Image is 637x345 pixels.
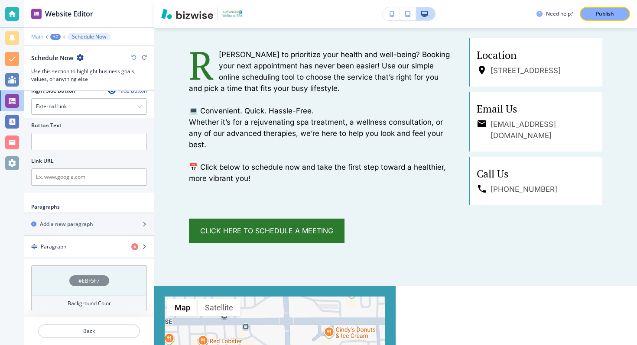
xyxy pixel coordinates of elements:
[189,116,452,150] p: Whether it’s for a rejuvenating spa treatment, a wellness consultation, or any of our advanced th...
[189,219,344,243] a: Click Here to Schedule a Meeting
[491,65,561,76] h6: [STREET_ADDRESS]
[50,34,61,40] button: +2
[36,103,67,110] h4: External Link
[469,92,602,152] a: Email Us[EMAIL_ADDRESS][DOMAIN_NAME]
[39,327,139,335] p: Back
[45,9,93,19] h2: Website Editor
[198,299,240,316] button: Show satellite imagery
[41,243,66,251] h4: Paragraph
[469,38,602,87] a: Location[STREET_ADDRESS]
[477,167,595,180] h5: Call Us
[477,102,595,115] h5: Email Us
[469,157,602,205] a: Call Us[PHONE_NUMBER]
[72,34,106,40] p: Schedule Now
[167,299,198,316] button: Show street map
[31,9,42,19] img: editor icon
[491,184,557,195] h6: [PHONE_NUMBER]
[38,324,140,338] button: Back
[491,119,595,141] h6: [EMAIL_ADDRESS][DOMAIN_NAME]
[68,33,110,40] button: Schedule Now
[189,49,452,94] p: [PERSON_NAME] to prioritize your health and well-being? Booking your next appointment has never b...
[31,168,147,186] input: Ex. www.google.com
[31,53,73,62] h2: Schedule Now
[68,300,111,307] h4: Background Color
[40,220,93,228] h2: Add a new paragraph
[24,236,154,258] button: DragParagraph
[31,34,43,40] button: Main
[24,213,154,235] button: Add a new paragraph
[546,10,573,18] h3: Need help?
[31,157,54,165] h2: Link URL
[580,7,630,21] button: Publish
[189,161,452,184] p: 📅 Click below to schedule now and take the first step toward a healthier, more vibrant you!
[596,10,614,18] p: Publish
[31,203,60,211] h2: Paragraphs
[221,9,244,18] img: Your Logo
[189,105,452,116] p: 💻 Convenient. Quick. Hassle-Free.
[477,48,595,61] h5: Location
[31,244,37,250] img: Drag
[31,68,147,83] h3: Use this section to highlight business goals, values, or anything else
[78,277,100,285] h4: #EBF5F7
[200,226,333,236] span: Click Here to Schedule a Meeting
[108,87,147,94] button: Hide Button
[161,9,213,19] img: Bizwise Logo
[31,122,62,129] h2: Button Text
[31,87,75,95] h2: Right Side Button
[189,45,219,84] span: R
[31,265,147,311] button: #EBF5F7Background Color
